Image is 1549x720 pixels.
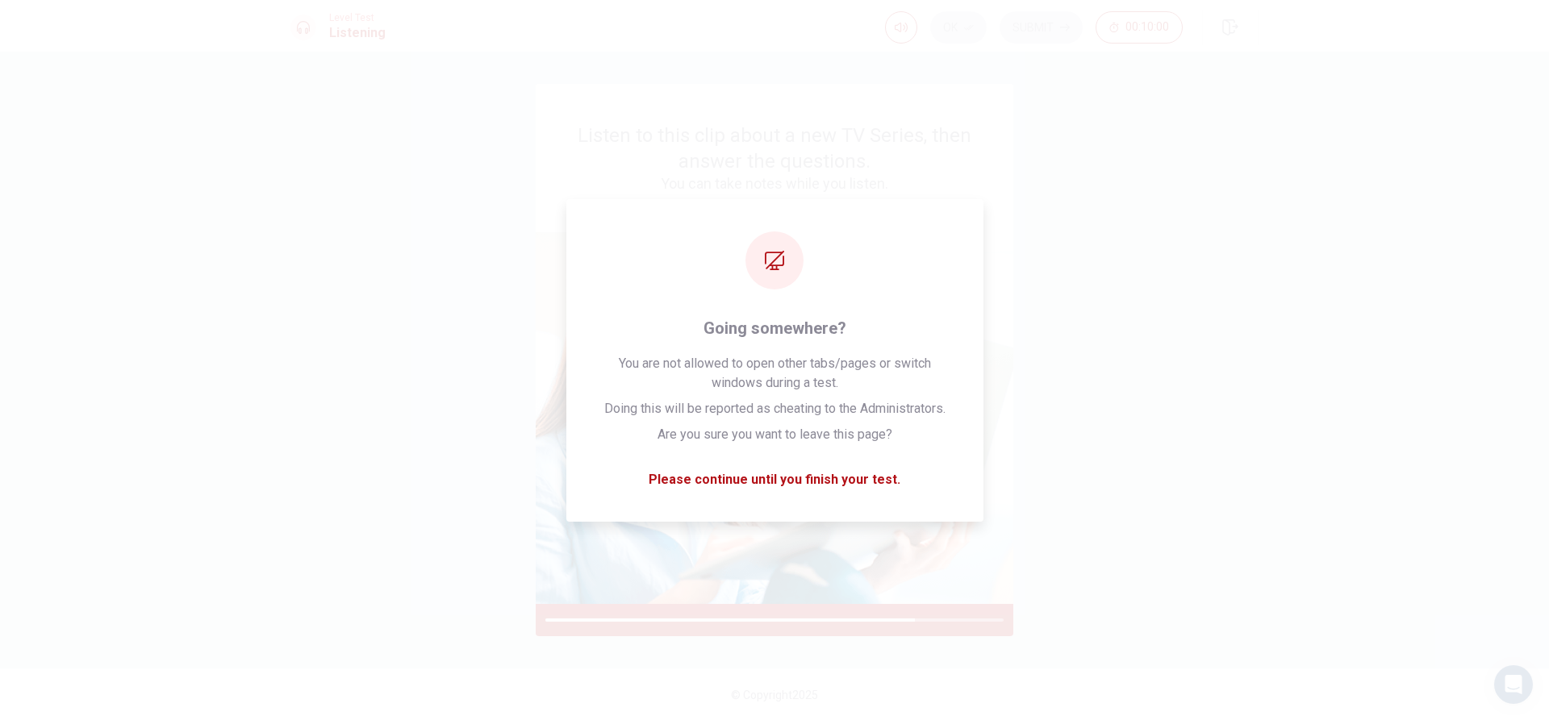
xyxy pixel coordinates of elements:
[574,123,975,194] div: Listen to this clip about a new TV Series, then answer the questions.
[574,174,975,194] h4: You can take notes while you listen.
[1494,665,1533,704] div: Open Intercom Messenger
[731,689,818,701] span: © Copyright 2025
[536,232,1013,604] img: passage image
[1096,11,1183,44] button: 00:10:00
[329,12,386,23] span: Level Test
[1125,21,1169,34] span: 00:10:00
[329,23,386,43] h1: Listening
